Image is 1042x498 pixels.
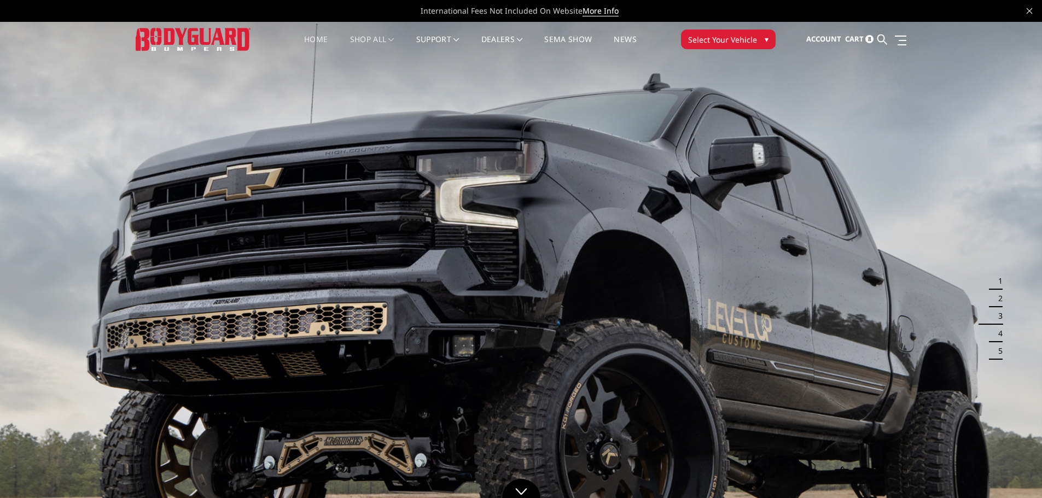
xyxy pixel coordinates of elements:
a: Truck [344,83,461,104]
a: Cart 8 [845,25,874,54]
button: 1 of 5 [992,272,1003,290]
a: Replacement Parts [344,125,461,145]
a: shop all [350,36,394,57]
a: Click to Down [502,479,540,498]
a: News [614,36,636,57]
img: BODYGUARD BUMPERS [136,28,251,50]
button: 5 of 5 [992,342,1003,360]
a: Home [304,36,328,57]
a: More Info [583,5,619,16]
a: Employees [344,229,461,249]
a: Support [416,36,459,57]
button: 4 of 5 [992,325,1003,342]
a: Accessories [344,145,461,166]
span: ▾ [765,33,769,45]
button: 3 of 5 [992,307,1003,325]
button: Select Your Vehicle [681,30,776,49]
a: Bronco [344,62,461,83]
span: Cart [845,34,864,44]
a: #TeamBodyguard Gear [344,166,461,187]
iframe: Chat Widget [987,446,1042,498]
span: 8 [865,35,874,43]
a: Dealer Promotional Items [344,208,461,229]
button: 2 of 5 [992,290,1003,307]
a: Jeep [344,104,461,125]
a: Employee [344,187,461,208]
a: SEMA Show [544,36,592,57]
a: Dealers [481,36,523,57]
span: Account [806,34,841,44]
a: Account [806,25,841,54]
span: Select Your Vehicle [688,34,757,45]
